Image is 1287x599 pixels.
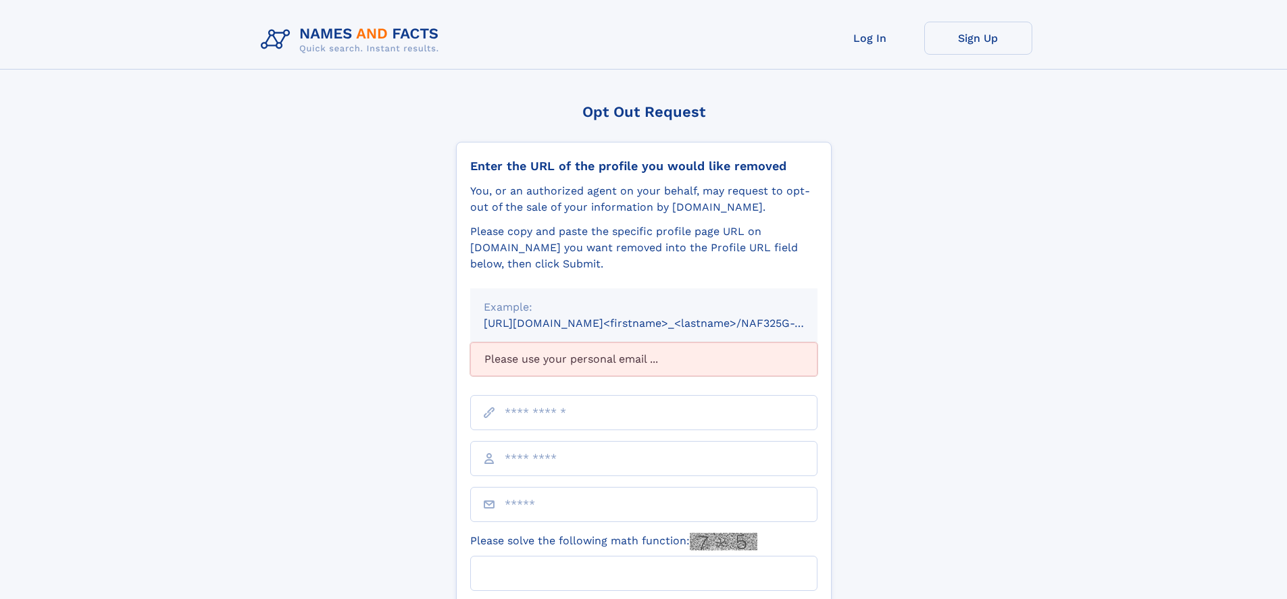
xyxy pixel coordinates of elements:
div: Example: [484,299,804,315]
label: Please solve the following math function: [470,533,757,550]
div: Please copy and paste the specific profile page URL on [DOMAIN_NAME] you want removed into the Pr... [470,224,817,272]
div: Opt Out Request [456,103,832,120]
div: Please use your personal email ... [470,342,817,376]
div: Enter the URL of the profile you would like removed [470,159,817,174]
a: Sign Up [924,22,1032,55]
a: Log In [816,22,924,55]
img: Logo Names and Facts [255,22,450,58]
small: [URL][DOMAIN_NAME]<firstname>_<lastname>/NAF325G-xxxxxxxx [484,317,843,330]
div: You, or an authorized agent on your behalf, may request to opt-out of the sale of your informatio... [470,183,817,215]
